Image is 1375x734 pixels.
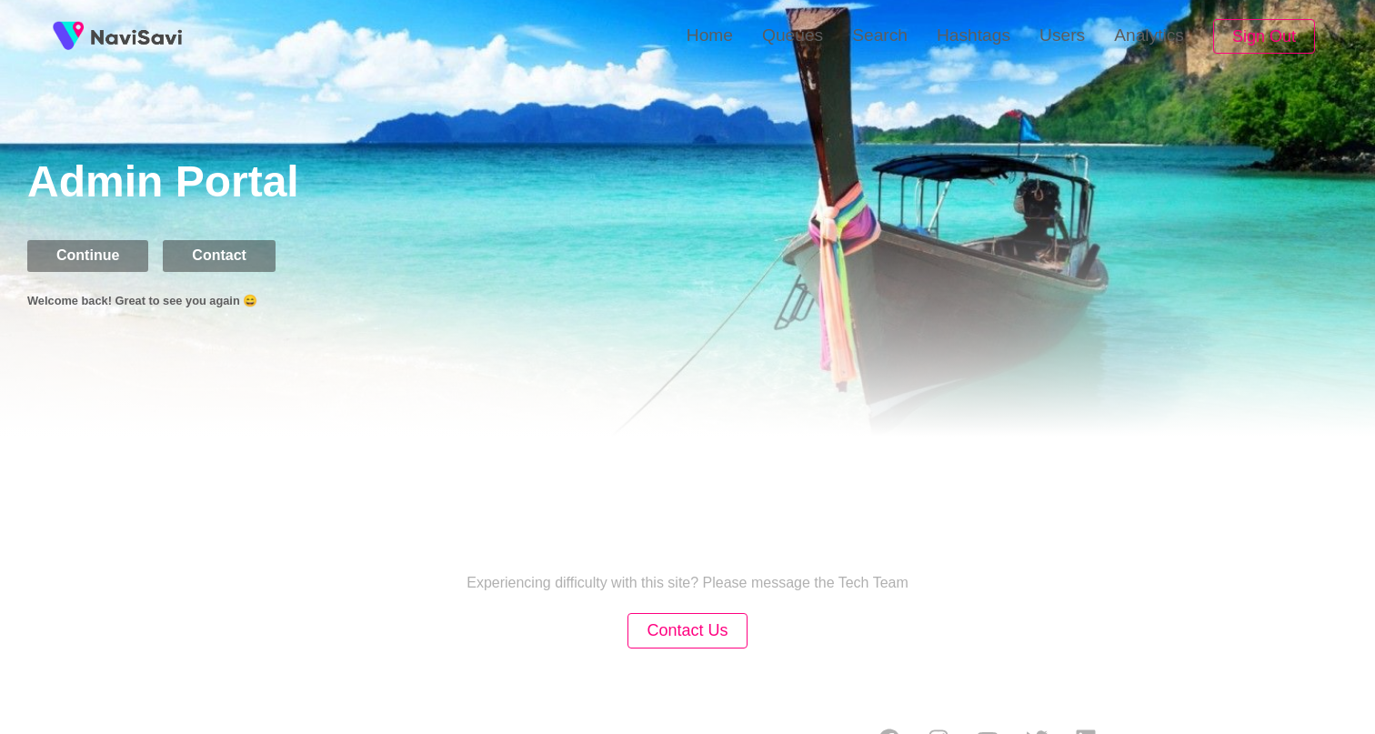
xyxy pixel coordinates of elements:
img: fireSpot [45,14,91,59]
a: Contact Us [627,623,747,638]
button: Contact [163,240,276,271]
a: Contact [163,247,290,263]
p: Experiencing difficulty with this site? Please message the Tech Team [467,575,908,591]
img: fireSpot [91,27,182,45]
h1: Admin Portal [27,156,1375,211]
a: Continue [27,247,163,263]
button: Continue [27,240,148,271]
button: Sign Out [1213,19,1315,55]
button: Contact Us [627,613,747,649]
